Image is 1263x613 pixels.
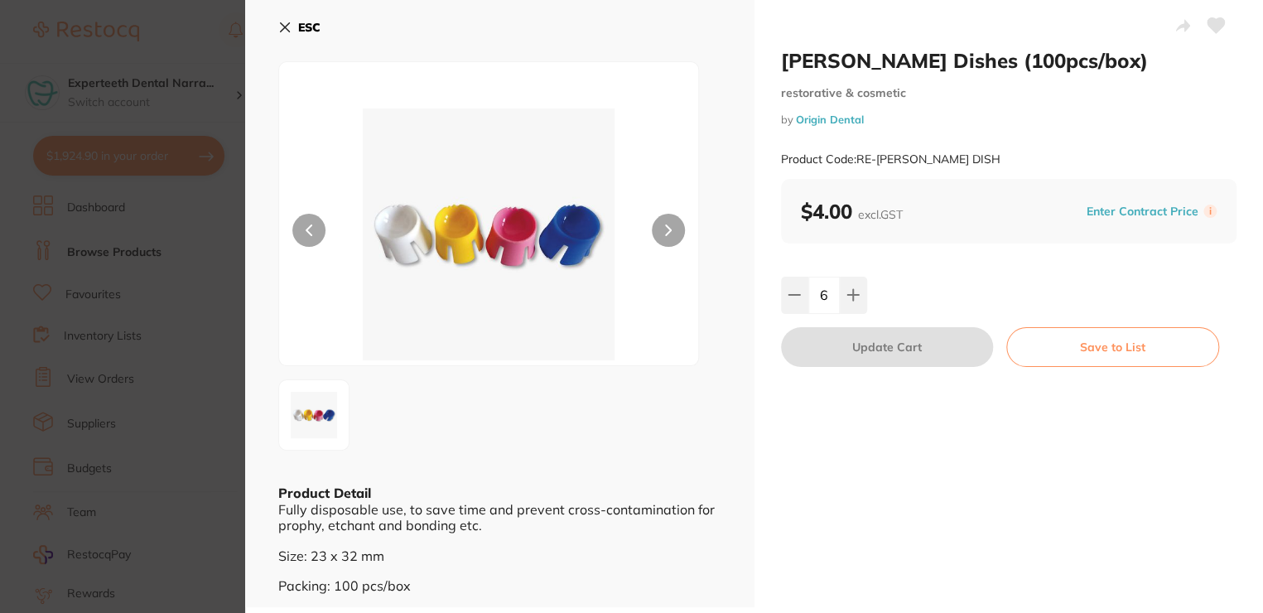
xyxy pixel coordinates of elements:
button: ESC [278,13,321,41]
span: excl. GST [858,207,903,222]
h2: [PERSON_NAME] Dishes (100pcs/box) [781,48,1237,73]
button: Enter Contract Price [1082,204,1203,220]
small: by [781,113,1237,126]
a: Origin Dental [796,113,864,126]
div: Fully disposable use, to save time and prevent cross-contamination for prophy, etchant and bondin... [278,502,721,593]
small: Product Code: RE-[PERSON_NAME] DISH [781,152,1000,167]
label: i [1203,205,1217,218]
img: LWpwZw [363,104,614,365]
button: Save to List [1006,327,1219,367]
b: $4.00 [801,199,903,224]
b: ESC [298,20,321,35]
b: Product Detail [278,485,371,501]
small: restorative & cosmetic [781,86,1237,100]
img: LWpwZw [284,385,344,445]
button: Update Cart [781,327,994,367]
